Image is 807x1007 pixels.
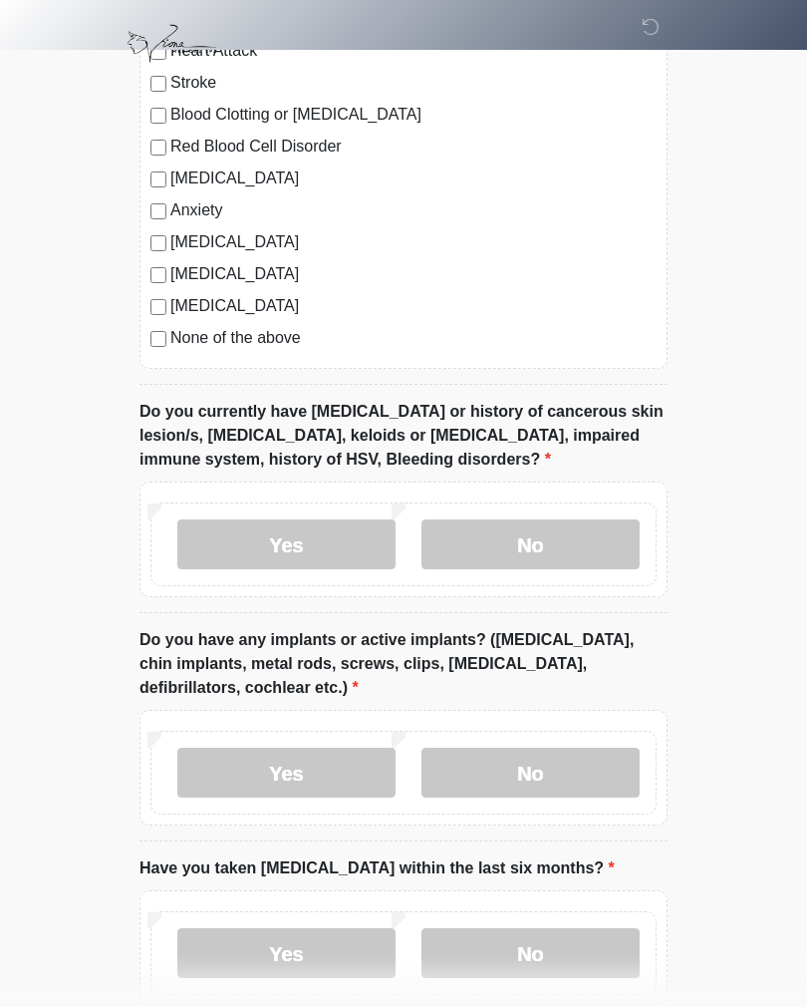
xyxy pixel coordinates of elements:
[150,172,166,188] input: [MEDICAL_DATA]
[170,136,657,160] label: Red Blood Cell Disorder
[150,141,166,157] input: Red Blood Cell Disorder
[170,231,657,255] label: [MEDICAL_DATA]
[421,520,640,570] label: No
[177,749,396,799] label: Yes
[150,300,166,316] input: [MEDICAL_DATA]
[150,236,166,252] input: [MEDICAL_DATA]
[170,295,657,319] label: [MEDICAL_DATA]
[139,857,615,881] label: Have you taken [MEDICAL_DATA] within the last six months?
[170,104,657,128] label: Blood Clotting or [MEDICAL_DATA]
[170,199,657,223] label: Anxiety
[150,109,166,125] input: Blood Clotting or [MEDICAL_DATA]
[139,629,668,701] label: Do you have any implants or active implants? ([MEDICAL_DATA], chin implants, metal rods, screws, ...
[150,332,166,348] input: None of the above
[170,168,657,191] label: [MEDICAL_DATA]
[150,268,166,284] input: [MEDICAL_DATA]
[170,327,657,351] label: None of the above
[150,204,166,220] input: Anxiety
[120,15,224,74] img: Viona Medical Spa Logo
[421,929,640,979] label: No
[177,929,396,979] label: Yes
[177,520,396,570] label: Yes
[139,401,668,473] label: Do you currently have [MEDICAL_DATA] or history of cancerous skin lesion/s, [MEDICAL_DATA], keloi...
[170,263,657,287] label: [MEDICAL_DATA]
[421,749,640,799] label: No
